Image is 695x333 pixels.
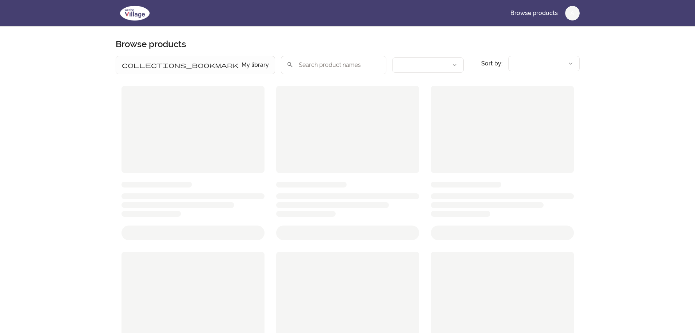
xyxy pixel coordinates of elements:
span: collections_bookmark [122,61,239,69]
button: Filter by author [392,57,464,73]
span: Sort by: [481,60,502,67]
button: Product sort options [508,56,580,71]
button: A [565,6,580,20]
nav: Main [505,4,580,22]
a: Browse products [505,4,564,22]
h1: Browse products [116,38,186,50]
span: search [287,60,293,70]
input: Search product names [281,56,386,74]
button: Filter by My library [116,56,275,74]
img: We The Village logo [116,4,154,22]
